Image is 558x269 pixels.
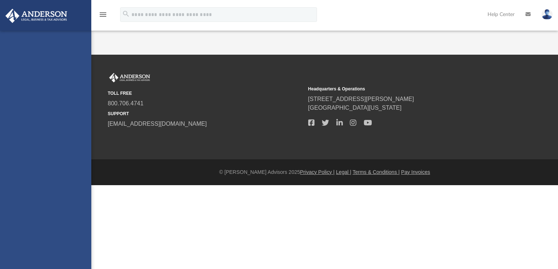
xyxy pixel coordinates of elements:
[122,10,130,18] i: search
[336,169,351,175] a: Legal |
[108,110,303,117] small: SUPPORT
[308,105,402,111] a: [GEOGRAPHIC_DATA][US_STATE]
[91,168,558,176] div: © [PERSON_NAME] Advisors 2025
[108,90,303,97] small: TOLL FREE
[3,9,69,23] img: Anderson Advisors Platinum Portal
[542,9,553,20] img: User Pic
[300,169,335,175] a: Privacy Policy |
[401,169,430,175] a: Pay Invoices
[99,14,107,19] a: menu
[308,96,414,102] a: [STREET_ADDRESS][PERSON_NAME]
[108,100,144,106] a: 800.706.4741
[308,86,504,92] small: Headquarters & Operations
[99,10,107,19] i: menu
[108,73,152,82] img: Anderson Advisors Platinum Portal
[108,121,207,127] a: [EMAIL_ADDRESS][DOMAIN_NAME]
[353,169,400,175] a: Terms & Conditions |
